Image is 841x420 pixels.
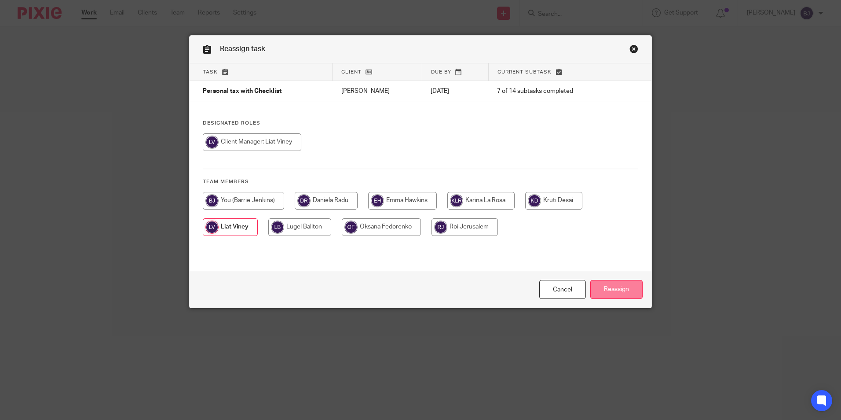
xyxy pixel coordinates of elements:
input: Reassign [590,280,643,299]
span: Client [341,70,362,74]
a: Close this dialog window [629,44,638,56]
span: Due by [431,70,451,74]
span: Reassign task [220,45,265,52]
p: [PERSON_NAME] [341,87,413,96]
h4: Designated Roles [203,120,638,127]
span: Personal tax with Checklist [203,88,282,95]
p: [DATE] [431,87,479,96]
h4: Team members [203,178,638,185]
span: Current subtask [497,70,552,74]
td: 7 of 14 subtasks completed [488,81,615,102]
span: Task [203,70,218,74]
a: Close this dialog window [539,280,586,299]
